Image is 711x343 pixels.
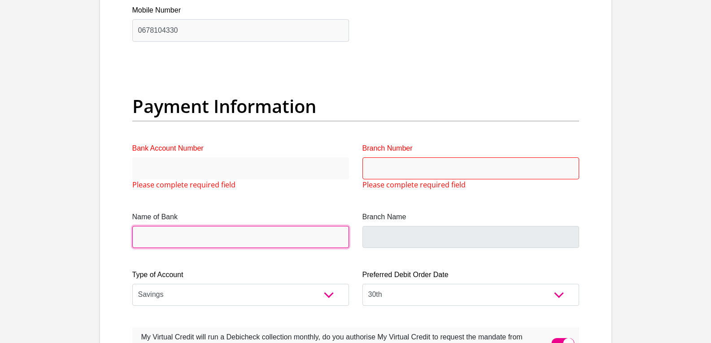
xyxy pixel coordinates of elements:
[362,179,466,190] span: Please complete required field
[362,143,579,154] label: Branch Number
[132,96,579,117] h2: Payment Information
[362,157,579,179] input: Branch Number
[362,226,579,248] input: Branch Name
[362,269,579,280] label: Preferred Debit Order Date
[132,269,349,280] label: Type of Account
[132,212,349,222] label: Name of Bank
[132,179,236,190] span: Please complete required field
[362,212,579,222] label: Branch Name
[132,5,349,16] label: Mobile Number
[132,143,349,154] label: Bank Account Number
[132,19,349,41] input: Mobile Number
[132,226,349,248] input: Name of Bank
[132,157,349,179] input: Bank Account Number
